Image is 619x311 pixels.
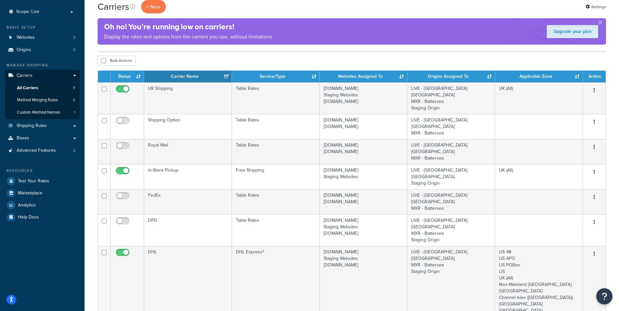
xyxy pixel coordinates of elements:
[495,71,583,82] th: Applicable Zone: activate to sort column ascending
[5,63,80,68] div: Manage Shipping
[17,123,47,129] span: Shipping Rules
[104,21,273,32] h4: Oh no! You’re running low on carriers!
[73,97,75,103] span: 0
[495,164,583,189] td: UK (All)
[5,168,80,174] div: Resources
[5,44,80,56] li: Origins
[98,56,136,65] button: Bulk Actions
[5,25,80,30] div: Basic Setup
[5,70,80,82] a: Carriers
[17,47,31,53] span: Origins
[16,9,39,15] span: Scope: Live
[320,114,408,139] td: [DOMAIN_NAME] [DOMAIN_NAME]
[232,139,320,164] td: Table Rates
[73,148,75,153] span: 2
[73,85,75,91] span: 7
[5,82,80,94] li: All Carriers
[5,82,80,94] a: All Carriers 7
[585,2,606,11] a: Settings
[18,203,36,208] span: Analytics
[232,114,320,139] td: Table Rates
[5,44,80,56] a: Origins 3
[144,114,232,139] td: Shipping Option
[111,71,144,82] th: Status: activate to sort column ascending
[320,139,408,164] td: [DOMAIN_NAME] [DOMAIN_NAME]
[583,71,606,82] th: Action
[495,82,583,114] td: UK (All)
[73,47,75,53] span: 3
[144,214,232,246] td: DPD
[232,82,320,114] td: Table Rates
[320,82,408,114] td: [DOMAIN_NAME] Staging Websites [DOMAIN_NAME]
[5,145,80,157] li: Advanced Features
[17,110,60,115] span: Custom Method Names
[5,187,80,199] a: Marketplace
[232,214,320,246] td: Table Rates
[320,71,408,82] th: Websites Assigned To: activate to sort column ascending
[5,70,80,119] li: Carriers
[320,214,408,246] td: [DOMAIN_NAME] Staging Websites [DOMAIN_NAME]
[17,97,58,103] span: Method Merging Rules
[18,178,49,184] span: Test Your Rates
[407,114,495,139] td: LIVE - [GEOGRAPHIC_DATA] [GEOGRAPHIC_DATA] MXR - Battersea
[407,71,495,82] th: Origins Assigned To: activate to sort column ascending
[18,191,42,196] span: Marketplace
[407,164,495,189] td: LIVE - [GEOGRAPHIC_DATA] [GEOGRAPHIC_DATA] Staging Origin
[17,85,38,91] span: All Carriers
[73,35,75,40] span: 3
[17,135,29,141] span: Boxes
[547,25,598,38] a: Upgrade your plan
[5,132,80,144] a: Boxes
[74,110,75,115] span: 1
[144,139,232,164] td: Royal Mail
[5,32,80,44] li: Websites
[232,189,320,214] td: Table Rates
[17,148,56,153] span: Advanced Features
[98,0,129,13] h1: Carriers
[5,106,80,119] a: Custom Method Names 1
[144,82,232,114] td: UK Shipping
[232,71,320,82] th: Service/Type: activate to sort column ascending
[5,94,80,106] a: Method Merging Rules 0
[407,82,495,114] td: LIVE - [GEOGRAPHIC_DATA] [GEOGRAPHIC_DATA] MXR - Battersea Staging Origin
[18,215,39,220] span: Help Docs
[17,73,33,78] span: Carriers
[596,288,612,304] button: Open Resource Center
[144,71,232,82] th: Carrier Name: activate to sort column ascending
[407,139,495,164] td: LIVE - [GEOGRAPHIC_DATA] [GEOGRAPHIC_DATA] MXR - Battersea
[320,164,408,189] td: [DOMAIN_NAME] Staging Websites
[5,120,80,132] a: Shipping Rules
[104,32,273,41] p: Display the rates and options from the carriers you use, without limitations.
[5,145,80,157] a: Advanced Features 2
[17,35,35,40] span: Websites
[5,32,80,44] a: Websites 3
[232,164,320,189] td: Free Shipping
[5,175,80,187] a: Test Your Rates
[144,164,232,189] td: In-Store Pickup
[320,189,408,214] td: [DOMAIN_NAME] [DOMAIN_NAME]
[5,106,80,119] li: Custom Method Names
[144,189,232,214] td: FedEx
[5,199,80,211] a: Analytics
[5,211,80,223] a: Help Docs
[407,189,495,214] td: LIVE - [GEOGRAPHIC_DATA] [GEOGRAPHIC_DATA] MXR - Battersea
[5,94,80,106] li: Method Merging Rules
[407,214,495,246] td: LIVE - [GEOGRAPHIC_DATA] [GEOGRAPHIC_DATA] MXR - Battersea Staging Origin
